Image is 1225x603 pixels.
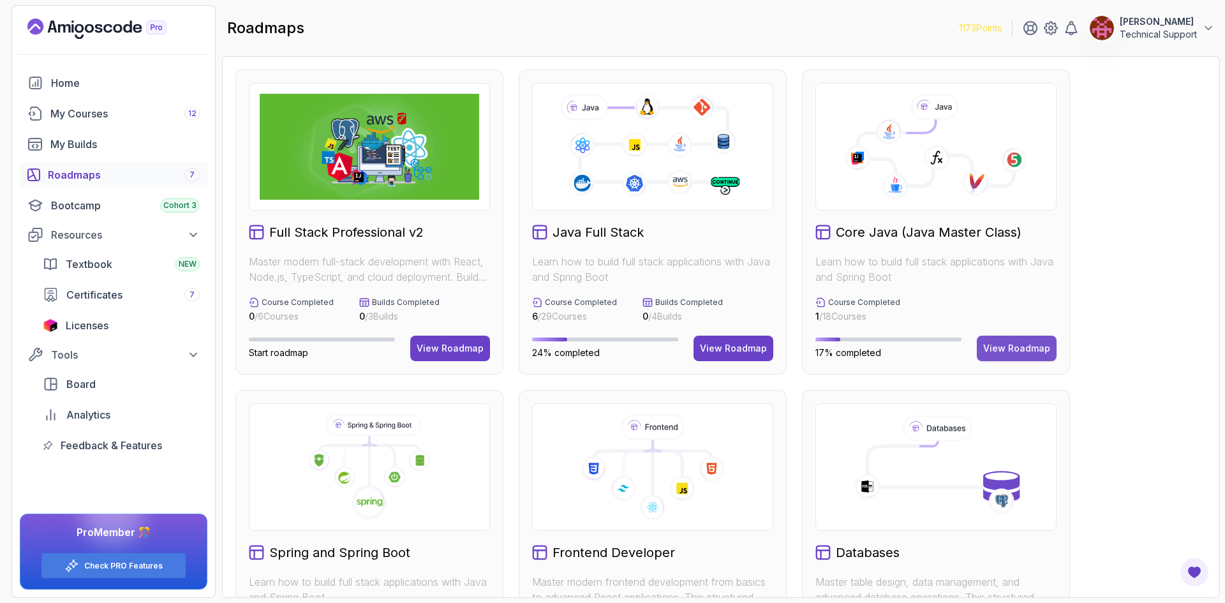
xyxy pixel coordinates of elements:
h2: Full Stack Professional v2 [269,223,424,241]
a: roadmaps [20,162,207,188]
p: Learn how to build full stack applications with Java and Spring Boot [532,254,773,285]
button: Check PRO Features [41,553,186,579]
button: Tools [20,343,207,366]
p: Master modern full-stack development with React, Node.js, TypeScript, and cloud deployment. Build... [249,254,490,285]
img: Full Stack Professional v2 [260,94,479,200]
div: Home [51,75,200,91]
h2: Spring and Spring Boot [269,544,410,562]
a: analytics [35,402,207,428]
a: licenses [35,313,207,338]
p: / 3 Builds [359,310,440,323]
span: Cohort 3 [163,200,197,211]
p: Learn how to build full stack applications with Java and Spring Boot [815,254,1057,285]
div: View Roadmap [700,342,767,355]
span: 12 [188,108,197,119]
a: home [20,70,207,96]
h2: Frontend Developer [553,544,675,562]
p: Builds Completed [655,297,723,308]
button: View Roadmap [410,336,490,361]
p: [PERSON_NAME] [1120,15,1197,28]
a: certificates [35,282,207,308]
div: View Roadmap [417,342,484,355]
a: feedback [35,433,207,458]
a: courses [20,101,207,126]
div: My Courses [50,106,200,121]
span: Start roadmap [249,347,308,358]
img: jetbrains icon [43,319,58,332]
a: bootcamp [20,193,207,218]
div: My Builds [50,137,200,152]
div: Tools [51,347,200,362]
div: Bootcamp [51,198,200,213]
p: Course Completed [262,297,334,308]
a: textbook [35,251,207,277]
span: Textbook [66,257,112,272]
img: user profile image [1090,16,1114,40]
button: View Roadmap [977,336,1057,361]
div: Roadmaps [48,167,200,182]
div: Resources [51,227,200,242]
h2: Java Full Stack [553,223,644,241]
p: / 29 Courses [532,310,617,323]
a: board [35,371,207,397]
div: View Roadmap [983,342,1050,355]
span: Board [66,376,96,392]
span: 0 [359,311,365,322]
button: user profile image[PERSON_NAME]Technical Support [1089,15,1215,41]
p: Builds Completed [372,297,440,308]
span: Feedback & Features [61,438,162,453]
p: Technical Support [1120,28,1197,41]
p: Course Completed [545,297,617,308]
button: Resources [20,223,207,246]
span: 7 [189,290,195,300]
span: Certificates [66,287,122,302]
span: 0 [642,311,648,322]
button: Open Feedback Button [1179,557,1210,588]
p: 1173 Points [959,22,1002,34]
span: 1 [815,311,819,322]
p: / 4 Builds [642,310,723,323]
span: Analytics [66,407,110,422]
span: Licenses [66,318,108,333]
p: Course Completed [828,297,900,308]
span: 7 [189,170,195,180]
h2: Core Java (Java Master Class) [836,223,1021,241]
p: / 18 Courses [815,310,900,323]
span: 0 [249,311,255,322]
p: / 6 Courses [249,310,334,323]
span: 24% completed [532,347,600,358]
a: Check PRO Features [84,561,163,571]
a: Landing page [27,19,196,39]
h2: Databases [836,544,900,562]
a: builds [20,131,207,157]
h2: roadmaps [227,18,304,38]
span: 17% completed [815,347,881,358]
button: View Roadmap [694,336,773,361]
span: NEW [179,259,197,269]
span: 6 [532,311,538,322]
